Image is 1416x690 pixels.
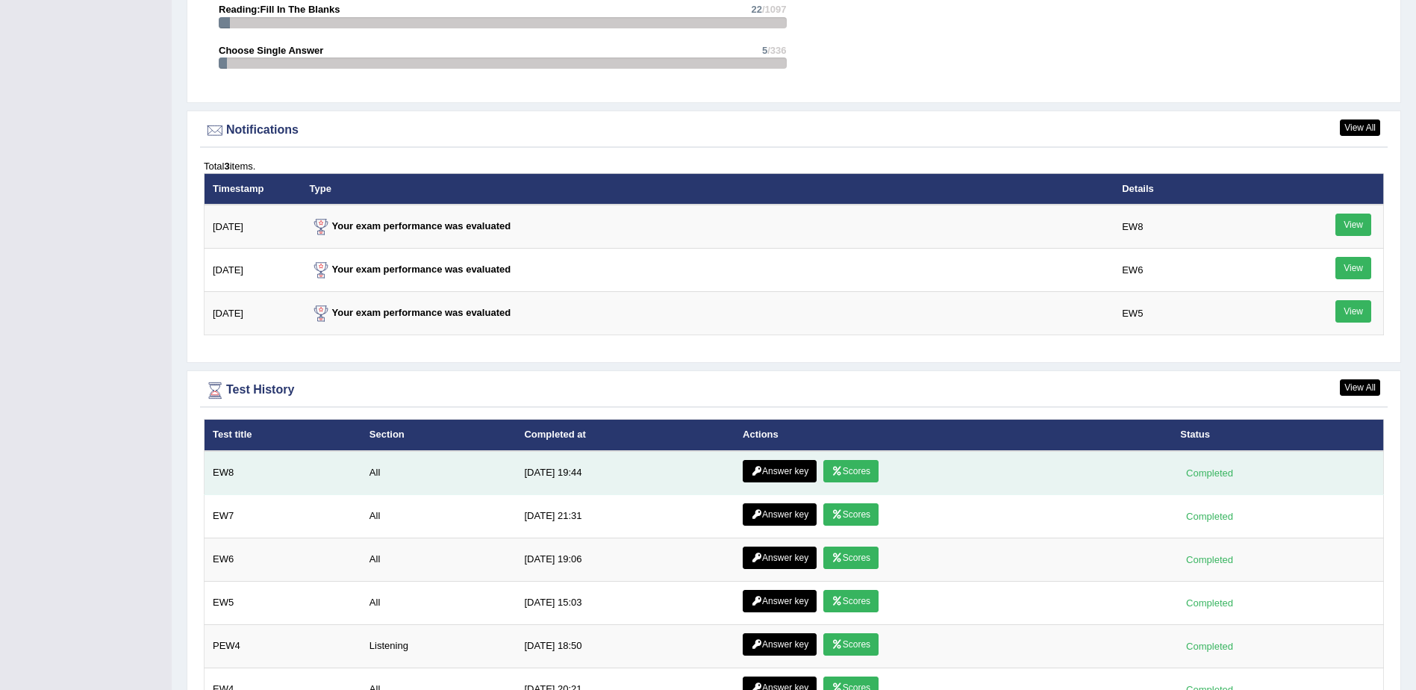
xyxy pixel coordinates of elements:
a: View [1335,300,1371,323]
a: Scores [823,633,879,656]
a: Scores [823,547,879,569]
strong: Your exam performance was evaluated [310,307,511,318]
td: [DATE] [205,292,302,335]
td: EW6 [205,538,361,581]
th: Timestamp [205,173,302,205]
td: [DATE] 19:44 [516,451,734,495]
a: Scores [823,590,879,612]
a: View [1335,214,1371,236]
th: Details [1114,173,1294,205]
div: Total items. [204,159,1384,173]
strong: Your exam performance was evaluated [310,264,511,275]
td: [DATE] [205,249,302,292]
th: Actions [734,420,1172,451]
div: Completed [1180,465,1238,481]
div: Completed [1180,509,1238,524]
a: Answer key [743,633,817,656]
td: EW7 [205,494,361,538]
a: Answer key [743,460,817,482]
td: EW5 [205,581,361,624]
span: 22 [751,4,761,15]
td: [DATE] 21:31 [516,494,734,538]
div: Completed [1180,595,1238,611]
a: View All [1340,119,1380,136]
a: Scores [823,460,879,482]
td: EW8 [1114,205,1294,249]
div: Test History [204,379,1384,402]
th: Type [302,173,1114,205]
td: [DATE] [205,205,302,249]
td: EW8 [205,451,361,495]
th: Test title [205,420,361,451]
a: Scores [823,503,879,526]
strong: Reading:Fill In The Blanks [219,4,340,15]
a: View [1335,257,1371,279]
td: PEW4 [205,624,361,668]
td: All [361,494,517,538]
a: View All [1340,379,1380,396]
div: Notifications [204,119,1384,142]
div: Completed [1180,638,1238,654]
span: 5 [762,45,767,56]
td: All [361,581,517,624]
strong: Your exam performance was evaluated [310,220,511,231]
span: /1097 [762,4,787,15]
th: Completed at [516,420,734,451]
th: Status [1172,420,1383,451]
td: EW5 [1114,292,1294,335]
td: [DATE] 18:50 [516,624,734,668]
a: Answer key [743,547,817,569]
b: 3 [224,161,229,172]
td: All [361,538,517,581]
td: Listening [361,624,517,668]
td: All [361,451,517,495]
div: Completed [1180,552,1238,568]
strong: Choose Single Answer [219,45,323,56]
a: Answer key [743,590,817,612]
span: /336 [767,45,786,56]
td: [DATE] 15:03 [516,581,734,624]
td: EW6 [1114,249,1294,292]
a: Answer key [743,503,817,526]
th: Section [361,420,517,451]
td: [DATE] 19:06 [516,538,734,581]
